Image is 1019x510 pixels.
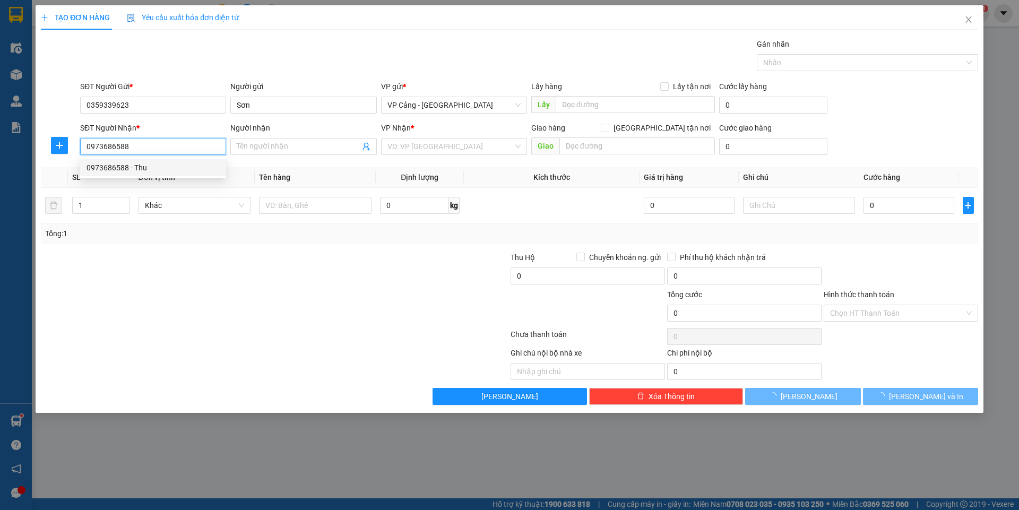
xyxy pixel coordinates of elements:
[719,124,772,132] label: Cước giao hàng
[745,388,860,405] button: [PERSON_NAME]
[531,124,565,132] span: Giao hàng
[230,81,376,92] div: Người gửi
[863,173,900,181] span: Cước hàng
[511,253,535,262] span: Thu Hộ
[559,137,715,154] input: Dọc đường
[556,96,715,113] input: Dọc đường
[80,159,226,176] div: 0973686588 - Thu
[863,388,978,405] button: [PERSON_NAME] và In
[781,391,837,402] span: [PERSON_NAME]
[433,388,587,405] button: [PERSON_NAME]
[401,173,438,181] span: Định lượng
[145,197,245,213] span: Khác
[676,252,770,263] span: Phí thu hộ khách nhận trả
[387,97,521,113] span: VP Cảng - Hà Nội
[511,347,665,363] div: Ghi chú nội bộ nhà xe
[769,392,781,400] span: loading
[757,40,789,48] label: Gán nhãn
[531,137,559,154] span: Giao
[533,173,570,181] span: Kích thước
[889,391,963,402] span: [PERSON_NAME] và In
[585,252,665,263] span: Chuyển khoản ng. gửi
[87,162,220,174] div: 0973686588 - Thu
[51,141,67,150] span: plus
[531,82,562,91] span: Lấy hàng
[667,347,822,363] div: Chi phí nội bộ
[719,82,767,91] label: Cước lấy hàng
[127,14,135,22] img: icon
[127,13,239,22] span: Yêu cầu xuất hóa đơn điện tử
[644,197,734,214] input: 0
[963,197,974,214] button: plus
[41,14,48,21] span: plus
[589,388,744,405] button: deleteXóa Thông tin
[259,197,372,214] input: VD: Bàn, Ghế
[72,173,81,181] span: SL
[963,201,973,210] span: plus
[531,96,556,113] span: Lấy
[259,173,290,181] span: Tên hàng
[509,329,666,347] div: Chưa thanh toán
[609,122,715,134] span: [GEOGRAPHIC_DATA] tận nơi
[739,167,860,188] th: Ghi chú
[637,392,644,401] span: delete
[964,15,973,24] span: close
[719,97,827,114] input: Cước lấy hàng
[45,228,393,239] div: Tổng: 1
[824,290,894,299] label: Hình thức thanh toán
[45,197,62,214] button: delete
[381,124,411,132] span: VP Nhận
[481,391,538,402] span: [PERSON_NAME]
[719,138,827,155] input: Cước giao hàng
[667,290,702,299] span: Tổng cước
[644,173,683,181] span: Giá trị hàng
[80,81,226,92] div: SĐT Người Gửi
[743,197,856,214] input: Ghi Chú
[80,122,226,134] div: SĐT Người Nhận
[41,13,110,22] span: TẠO ĐƠN HÀNG
[449,197,460,214] span: kg
[877,392,889,400] span: loading
[230,122,376,134] div: Người nhận
[362,142,370,151] span: user-add
[669,81,715,92] span: Lấy tận nơi
[51,137,68,154] button: plus
[381,81,527,92] div: VP gửi
[954,5,983,35] button: Close
[511,363,665,380] input: Nhập ghi chú
[649,391,695,402] span: Xóa Thông tin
